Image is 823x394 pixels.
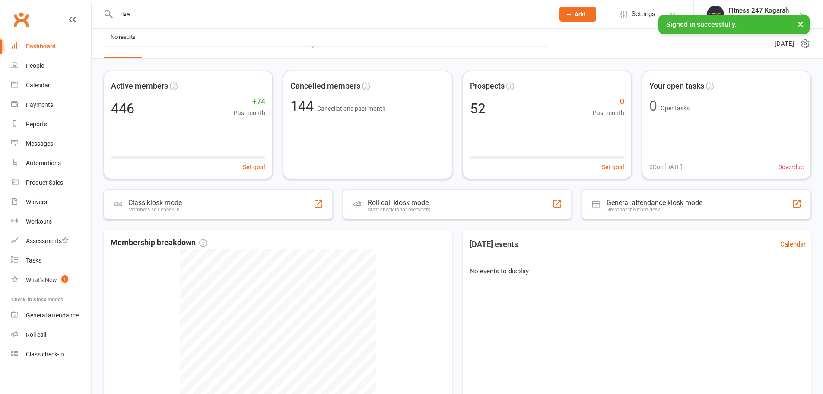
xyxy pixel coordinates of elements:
[559,7,596,22] button: Add
[11,345,91,364] a: Class kiosk mode
[108,31,138,44] div: No results
[26,218,52,225] div: Workouts
[290,80,360,93] span: Cancelled members
[463,237,525,252] h3: [DATE] events
[661,105,690,112] span: Open tasks
[26,351,64,358] div: Class check-in
[11,154,91,173] a: Automations
[11,306,91,325] a: General attendance kiosk mode
[111,237,207,249] span: Membership breakdown
[26,140,53,147] div: Messages
[26,160,61,167] div: Automations
[11,231,91,251] a: Assessments
[368,199,430,207] div: Roll call kiosk mode
[11,76,91,95] a: Calendar
[780,239,806,250] a: Calendar
[26,331,46,338] div: Roll call
[26,101,53,108] div: Payments
[26,62,44,69] div: People
[26,199,47,205] div: Waivers
[11,325,91,345] a: Roll call
[111,80,168,93] span: Active members
[779,162,804,172] span: 0 overdue
[11,212,91,231] a: Workouts
[11,192,91,212] a: Waivers
[11,173,91,192] a: Product Sales
[632,4,655,24] span: Settings
[649,162,682,172] span: 0 Due [DATE]
[728,14,789,22] div: Kogarah Fitness 247
[593,96,624,108] span: 0
[728,6,789,14] div: Fitness 247 Kogarah
[11,37,91,56] a: Dashboard
[11,134,91,154] a: Messages
[61,275,68,283] span: 1
[317,105,386,112] span: Cancellations past month
[26,257,41,264] div: Tasks
[775,38,794,49] span: [DATE]
[26,237,69,244] div: Assessments
[128,199,182,207] div: Class kiosk mode
[26,312,79,319] div: General attendance
[114,8,548,20] input: Search...
[11,251,91,270] a: Tasks
[575,11,585,18] span: Add
[11,115,91,134] a: Reports
[470,80,505,93] span: Prospects
[470,102,486,115] div: 52
[607,199,702,207] div: General attendance kiosk mode
[707,6,724,23] img: thumb_image1749097489.png
[11,270,91,290] a: What's New1
[26,121,47,128] div: Reports
[11,95,91,115] a: Payments
[593,108,624,118] span: Past month
[368,207,430,213] div: Staff check-in for members
[290,98,317,114] span: 144
[234,108,265,118] span: Past month
[649,80,704,93] span: Your open tasks
[26,82,50,89] div: Calendar
[11,56,91,76] a: People
[459,259,815,283] div: No events to display
[602,162,624,172] button: Set goal
[666,20,737,29] span: Signed in successfully.
[649,99,657,113] div: 0
[607,207,702,213] div: Great for the front desk
[128,207,182,213] div: Members self check-in
[26,43,56,50] div: Dashboard
[10,9,32,30] a: Clubworx
[243,162,265,172] button: Set goal
[111,102,134,115] div: 446
[793,15,808,33] button: ×
[26,276,57,283] div: What's New
[234,96,265,108] span: +74
[26,179,63,186] div: Product Sales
